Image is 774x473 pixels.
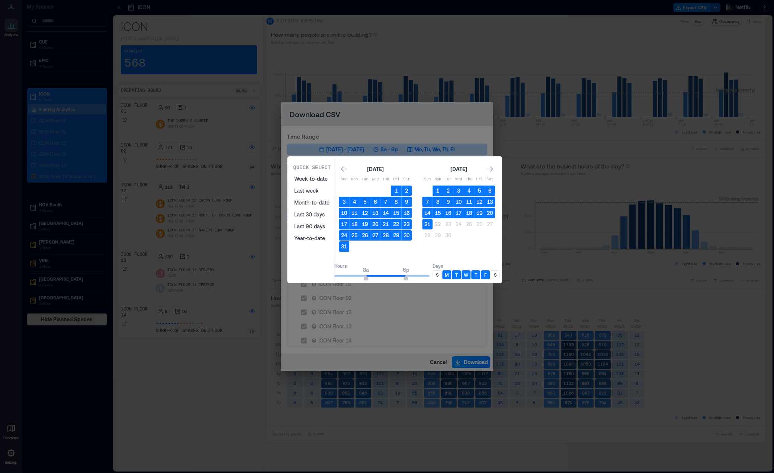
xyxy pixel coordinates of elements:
p: F [484,272,486,278]
button: 8 [391,197,401,207]
button: 4 [464,186,474,196]
button: 3 [339,197,349,207]
p: Tue [360,177,370,183]
button: 13 [370,208,380,218]
button: 2 [443,186,453,196]
button: 8 [433,197,443,207]
p: Mon [433,177,443,183]
button: 26 [474,219,485,229]
button: 15 [391,208,401,218]
p: Days [433,263,500,269]
button: 29 [433,230,443,241]
th: Sunday [422,174,433,185]
p: Fri [391,177,401,183]
button: 25 [464,219,474,229]
p: T [455,272,458,278]
button: Go to next month [485,164,495,174]
button: 11 [349,208,360,218]
p: Sun [422,177,433,183]
span: 8a [363,267,369,273]
p: W [464,272,468,278]
button: 23 [443,219,453,229]
button: 9 [401,197,412,207]
button: Year-to-date [290,232,334,244]
div: [DATE] [448,165,469,174]
p: Wed [453,177,464,183]
button: 7 [380,197,391,207]
button: 26 [360,230,370,241]
button: 27 [485,219,495,229]
button: 27 [370,230,380,241]
button: 7 [422,197,433,207]
th: Wednesday [453,174,464,185]
th: Tuesday [360,174,370,185]
th: Monday [349,174,360,185]
button: 17 [453,208,464,218]
p: Thu [380,177,391,183]
button: 30 [401,230,412,241]
button: 13 [485,197,495,207]
button: 5 [474,186,485,196]
button: 17 [339,219,349,229]
p: T [475,272,477,278]
p: Sat [485,177,495,183]
button: 30 [443,230,453,241]
button: 22 [391,219,401,229]
th: Saturday [401,174,412,185]
th: Tuesday [443,174,453,185]
button: 4 [349,197,360,207]
button: 18 [349,219,360,229]
button: 2 [401,186,412,196]
button: 11 [464,197,474,207]
button: 3 [453,186,464,196]
button: 21 [380,219,391,229]
button: Month-to-date [290,197,334,209]
th: Saturday [485,174,495,185]
button: 22 [433,219,443,229]
p: S [436,272,439,278]
button: 28 [422,230,433,241]
p: S [494,272,497,278]
button: 24 [339,230,349,241]
p: Hours [334,263,430,269]
span: 6p [403,267,409,273]
button: 20 [485,208,495,218]
button: 18 [464,208,474,218]
th: Friday [391,174,401,185]
button: 14 [380,208,391,218]
th: Thursday [380,174,391,185]
th: Sunday [339,174,349,185]
button: 19 [474,208,485,218]
button: 12 [474,197,485,207]
button: 16 [443,208,453,218]
button: 6 [485,186,495,196]
button: 29 [391,230,401,241]
button: Last 90 days [290,221,334,232]
button: 23 [401,219,412,229]
button: 10 [339,208,349,218]
button: 9 [443,197,453,207]
p: Thu [464,177,474,183]
p: Mon [349,177,360,183]
button: 20 [370,219,380,229]
th: Friday [474,174,485,185]
button: 21 [422,219,433,229]
button: 16 [401,208,412,218]
button: Last 30 days [290,209,334,221]
button: 1 [391,186,401,196]
button: Week-to-date [290,173,334,185]
button: 5 [360,197,370,207]
button: 14 [422,208,433,218]
button: 12 [360,208,370,218]
button: 1 [433,186,443,196]
th: Wednesday [370,174,380,185]
p: Fri [474,177,485,183]
button: 28 [380,230,391,241]
button: 24 [453,219,464,229]
button: 15 [433,208,443,218]
th: Monday [433,174,443,185]
p: Sun [339,177,349,183]
p: Sat [401,177,412,183]
button: 31 [339,241,349,252]
th: Thursday [464,174,474,185]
